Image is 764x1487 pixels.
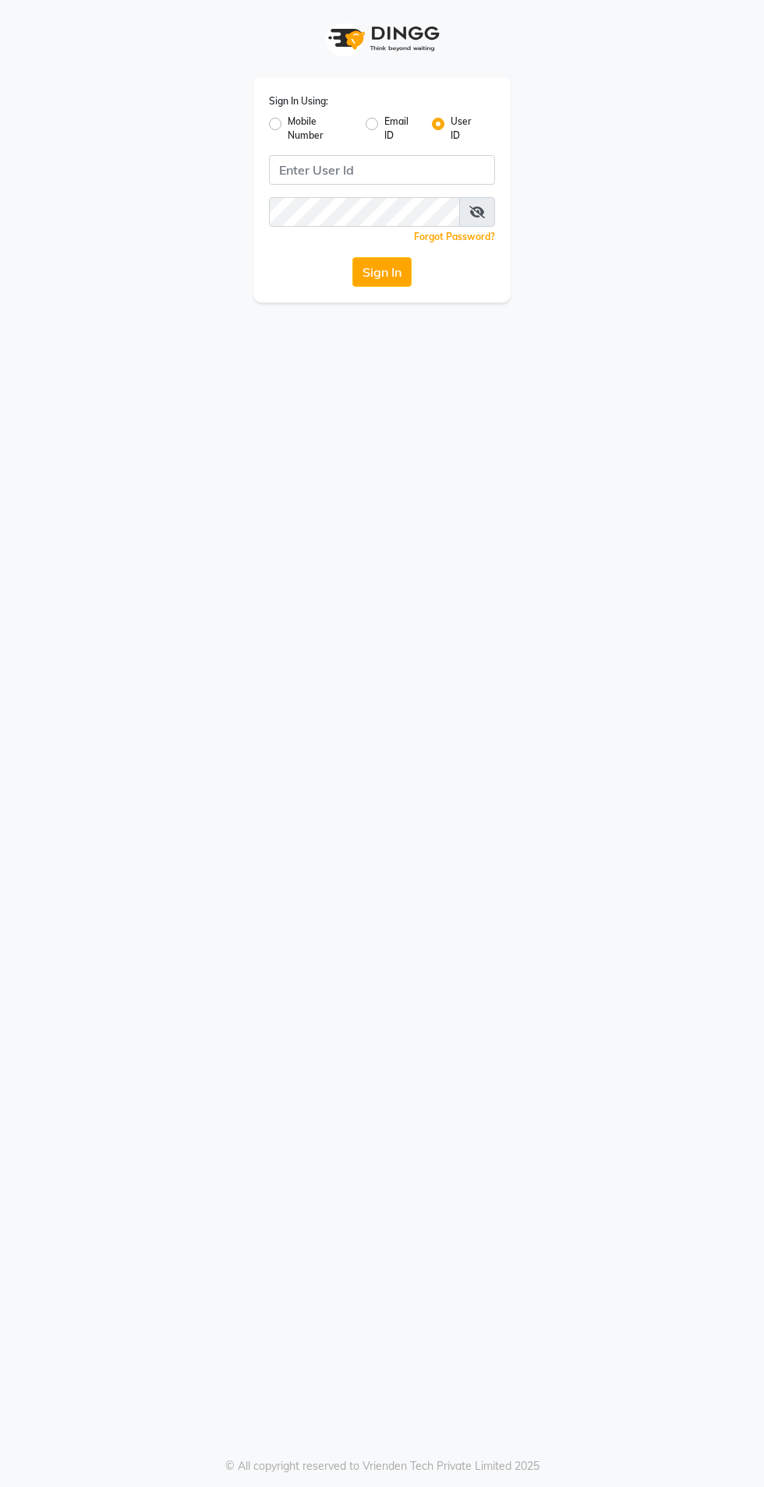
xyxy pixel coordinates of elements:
a: Forgot Password? [414,231,495,242]
button: Sign In [352,257,412,287]
label: User ID [451,115,483,143]
input: Username [269,155,495,185]
img: logo1.svg [320,16,444,62]
input: Username [269,197,460,227]
label: Email ID [384,115,419,143]
label: Sign In Using: [269,94,328,108]
label: Mobile Number [288,115,353,143]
